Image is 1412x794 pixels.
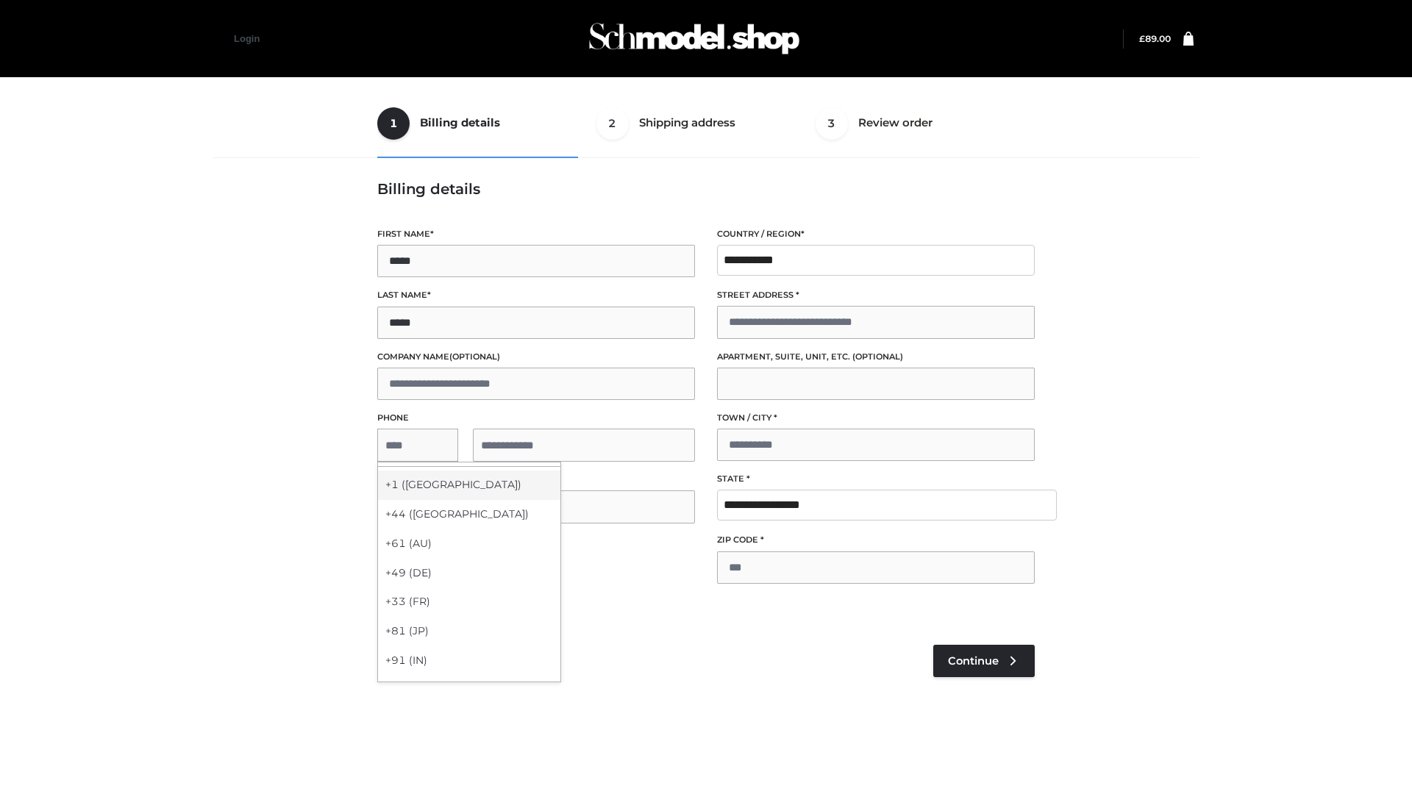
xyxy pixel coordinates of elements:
div: +49 (DE) [378,559,560,588]
a: Login [234,33,260,44]
span: (optional) [449,351,500,362]
div: +33 (FR) [378,587,560,617]
a: £89.00 [1139,33,1171,44]
label: Town / City [717,411,1035,425]
div: +61 (AU) [378,529,560,559]
div: +81 (JP) [378,617,560,646]
label: Company name [377,350,695,364]
label: First name [377,227,695,241]
bdi: 89.00 [1139,33,1171,44]
label: ZIP Code [717,533,1035,547]
label: Last name [377,288,695,302]
label: State [717,472,1035,486]
div: +1 ([GEOGRAPHIC_DATA]) [378,471,560,500]
a: Continue [933,645,1035,677]
div: +44 ([GEOGRAPHIC_DATA]) [378,500,560,529]
label: Country / Region [717,227,1035,241]
span: (optional) [852,351,903,362]
span: £ [1139,33,1145,44]
label: Street address [717,288,1035,302]
label: Phone [377,411,695,425]
div: +91 (IN) [378,646,560,676]
div: +86 ([GEOGRAPHIC_DATA]) [378,676,560,705]
label: Apartment, suite, unit, etc. [717,350,1035,364]
span: Continue [948,654,999,668]
img: Schmodel Admin 964 [584,10,805,68]
h3: Billing details [377,180,1035,198]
